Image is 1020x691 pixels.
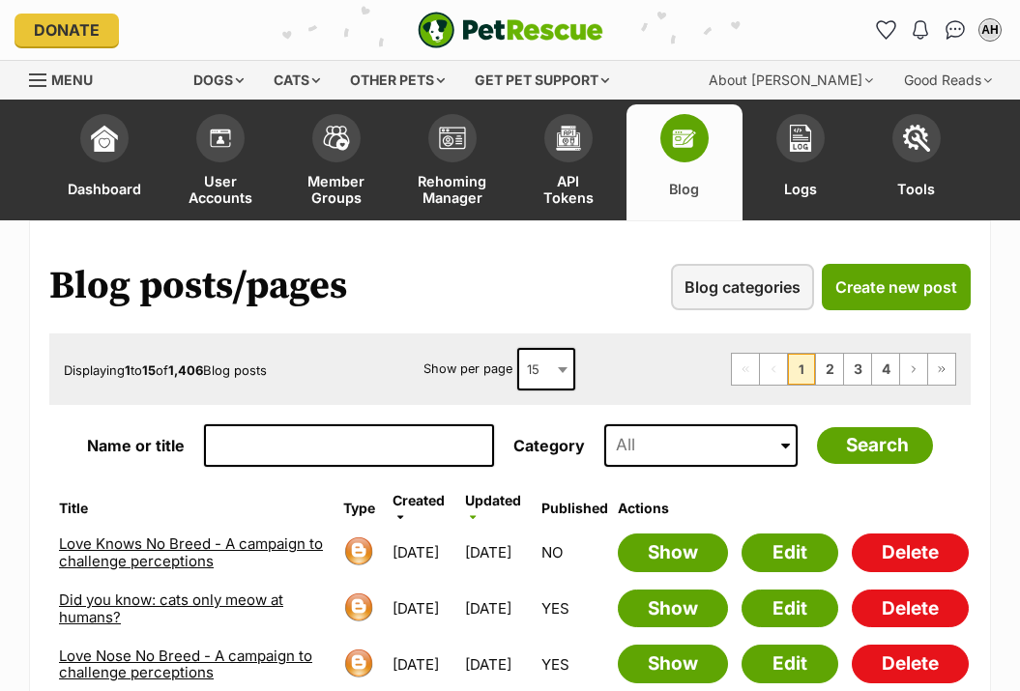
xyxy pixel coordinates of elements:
a: Show [618,590,728,628]
td: NO [534,526,616,580]
a: Delete [852,590,969,628]
div: Good Reads [890,61,1005,100]
ul: Account quick links [870,14,1005,45]
img: blog-icon-602535998e1b9af7d3fbb337315d32493adccdcdd5913876e2c9cc7040b7a11a.png [343,535,374,566]
span: Create new post [835,275,957,299]
td: YES [534,582,616,636]
nav: Pagination [731,353,956,386]
img: group-profile-icon-3fa3cf56718a62981997c0bc7e787c4b2cf8bcc04b72c1350f741eb67cf2f40e.svg [439,127,466,150]
a: Edit [742,645,838,683]
span: First page [732,354,759,385]
th: Title [51,493,334,524]
th: Type [335,493,383,524]
label: Show per page [423,361,512,376]
span: Menu [51,72,93,88]
a: User Accounts [162,104,278,220]
label: Name or title [87,436,185,455]
img: logo-e224e6f780fb5917bec1dbf3a21bbac754714ae5b6737aabdf751b685950b380.svg [418,12,603,48]
h1: Blog posts/pages [49,264,347,308]
span: Page 1 [788,354,815,385]
div: About [PERSON_NAME] [695,61,887,100]
input: All [604,424,798,467]
img: logs-icon-5bf4c29380941ae54b88474b1138927238aebebbc450bc62c8517511492d5a22.svg [787,125,814,152]
button: Notifications [905,14,936,45]
label: Category [513,437,585,454]
img: tools-icon-677f8b7d46040df57c17cb185196fc8e01b2b03676c49af7ba82c462532e62ee.svg [903,125,930,152]
img: api-icon-849e3a9e6f871e3acf1f60245d25b4cd0aad652aa5f5372336901a6a67317bd8.svg [555,125,582,152]
a: Page 2 [816,354,843,385]
strong: 1 [125,362,131,378]
span: Dashboard [68,172,141,206]
div: Other pets [336,61,458,100]
span: Member Groups [303,172,370,206]
td: [DATE] [457,582,532,636]
span: Updated [465,492,521,508]
a: Favourites [870,14,901,45]
a: Show [618,533,728,572]
td: YES [534,637,616,691]
strong: 1,406 [168,362,203,378]
img: dashboard-icon-eb2f2d2d3e046f16d808141f083e7271f6b2e854fb5c12c21221c1fb7104beca.svg [91,125,118,152]
a: Last page [928,354,955,385]
span: User Accounts [187,172,254,206]
th: Published [534,493,616,524]
a: Page 4 [872,354,899,385]
span: Blog categories [685,275,801,299]
a: Page 3 [844,354,871,385]
a: PetRescue [418,12,603,48]
button: My account [975,14,1005,45]
span: Logs [784,172,817,206]
a: Love Knows No Breed - A campaign to challenge perceptions [59,534,323,569]
div: AH [980,20,1000,40]
a: Blog categories [671,264,814,310]
a: Create new post [822,264,971,310]
div: Cats [260,61,334,100]
div: Get pet support [461,61,623,100]
span: Blog [669,172,699,206]
a: Next page [900,354,927,385]
span: Rehoming Manager [418,172,486,206]
a: Delete [852,533,969,572]
span: 15 [517,348,575,390]
a: Blog [627,104,743,220]
img: notifications-46538b983faf8c2785f20acdc204bb7945ddae34d4c08c2a6579f10ce5e182be.svg [913,20,928,40]
a: Rehoming Manager [394,104,510,220]
a: Donate [15,14,119,46]
span: Displaying to of Blog posts [64,362,267,378]
td: [DATE] [385,637,455,691]
img: blog-icon-602535998e1b9af7d3fbb337315d32493adccdcdd5913876e2c9cc7040b7a11a.png [343,648,374,678]
a: Edit [742,590,838,628]
a: Dashboard [46,104,162,220]
img: team-members-icon-5396bd8760b3fe7c0b43da4ab00e1e3bb1a5d9ba89233759b79545d2d3fc5d0d.svg [323,126,350,151]
span: Created [393,492,445,508]
img: blogs-icon-e71fceff818bbaa76155c998696f2ea9b8fc06abc828b24f45ee82a475c2fd99.svg [671,125,698,152]
img: blog-icon-602535998e1b9af7d3fbb337315d32493adccdcdd5913876e2c9cc7040b7a11a.png [343,591,374,622]
a: Created [393,492,445,524]
td: [DATE] [457,526,532,580]
td: [DATE] [457,637,532,691]
img: members-icon-d6bcda0bfb97e5ba05b48644448dc2971f67d37433e5abca221da40c41542bd5.svg [207,125,234,152]
td: [DATE] [385,526,455,580]
span: 15 [519,356,559,383]
div: Dogs [180,61,257,100]
span: Previous page [760,354,787,385]
a: Love Nose No Breed - A campaign to challenge perceptions [59,647,312,681]
img: chat-41dd97257d64d25036548639549fe6c8038ab92f7586957e7f3b1b290dea8141.svg [946,20,966,40]
input: Search [817,427,933,464]
th: Actions [618,493,969,524]
a: Edit [742,533,838,572]
td: [DATE] [385,582,455,636]
span: Tools [897,172,935,206]
a: Member Groups [278,104,394,220]
a: API Tokens [510,104,627,220]
a: Logs [743,104,859,220]
a: Updated [465,492,521,524]
span: API Tokens [535,172,602,206]
a: Conversations [940,14,971,45]
a: Tools [859,104,975,220]
a: Delete [852,645,969,683]
a: Did you know: cats only meow at humans? [59,590,283,625]
a: Menu [29,61,106,96]
strong: 15 [142,362,156,378]
a: Show [618,645,728,683]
